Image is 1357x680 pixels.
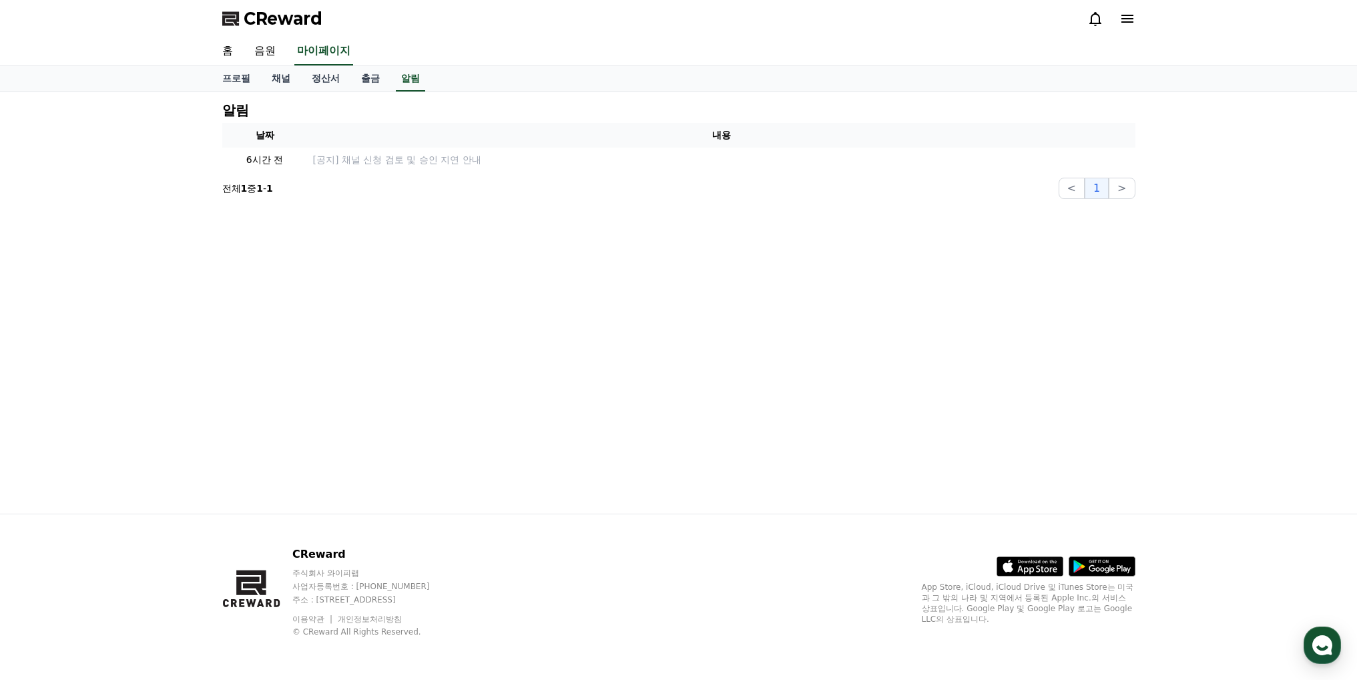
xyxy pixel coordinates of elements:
p: © CReward All Rights Reserved. [292,627,455,637]
a: 채널 [261,66,301,92]
span: CReward [244,8,322,29]
a: 음원 [244,37,286,65]
button: < [1059,178,1085,199]
a: 프로필 [212,66,261,92]
strong: 1 [241,183,248,194]
p: CReward [292,546,455,562]
p: 주식회사 와이피랩 [292,568,455,578]
p: 전체 중 - [222,182,273,195]
button: 1 [1085,178,1109,199]
a: 개인정보처리방침 [338,615,402,624]
p: 주소 : [STREET_ADDRESS] [292,594,455,605]
a: 마이페이지 [294,37,353,65]
a: 알림 [396,66,425,92]
a: 정산서 [301,66,350,92]
strong: 1 [256,183,263,194]
a: 홈 [212,37,244,65]
a: [공지] 채널 신청 검토 및 승인 지연 안내 [313,153,1130,167]
th: 날짜 [222,123,308,148]
strong: 1 [266,183,273,194]
p: App Store, iCloud, iCloud Drive 및 iTunes Store는 미국과 그 밖의 나라 및 지역에서 등록된 Apple Inc.의 서비스 상표입니다. Goo... [922,582,1135,625]
a: 이용약관 [292,615,334,624]
a: 출금 [350,66,390,92]
th: 내용 [308,123,1135,148]
a: CReward [222,8,322,29]
h4: 알림 [222,103,249,118]
p: 사업자등록번호 : [PHONE_NUMBER] [292,581,455,592]
p: 6시간 전 [228,153,302,167]
button: > [1109,178,1135,199]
